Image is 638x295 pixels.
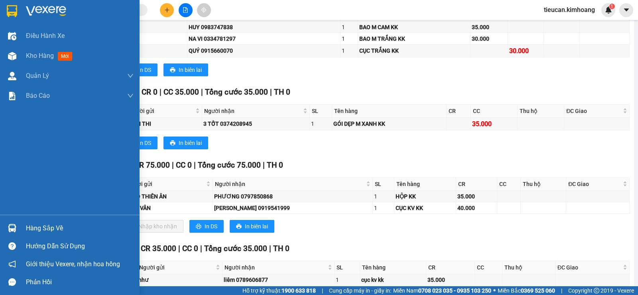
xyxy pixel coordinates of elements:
div: HUY 0983747838 [189,23,339,32]
th: Tên hàng [394,178,456,191]
th: Thu hộ [521,178,566,191]
span: | [200,244,202,253]
span: Miền Nam [393,286,491,295]
span: Giới thiệu Vexere, nhận hoa hồng [26,259,120,269]
button: printerIn DS [123,63,158,76]
span: In DS [138,65,151,74]
th: SL [310,105,333,118]
span: message [8,278,16,286]
span: ĐC Giao [568,180,621,188]
img: warehouse-icon [8,72,16,80]
div: 1 [374,192,393,201]
div: CỤC TRẮNG KK [359,46,469,55]
div: 1 [342,23,356,32]
span: | [201,87,203,97]
div: 1 [342,46,356,55]
div: 30.000 [472,34,507,43]
div: Phản hồi [26,276,134,288]
span: | [270,87,272,97]
span: Tổng cước 75.000 [198,160,261,170]
span: printer [236,224,242,230]
th: Tên hàng [360,261,427,274]
div: 3 TỐT 0374208945 [203,119,308,128]
div: CỤC KV KK [396,204,454,212]
span: TH 0 [267,160,283,170]
div: Hướng dẫn sử dụng [26,240,134,252]
span: plus [164,7,170,13]
span: | [263,160,265,170]
th: CC [497,178,521,191]
div: 1 [342,34,356,43]
span: caret-down [623,6,630,14]
span: CR 0 [142,87,158,97]
div: 35.000 [457,192,496,201]
button: caret-down [619,3,633,17]
div: 1 [374,204,393,212]
div: liêm 0789606877 [224,275,333,284]
strong: 0708 023 035 - 0935 103 250 [418,287,491,294]
span: aim [201,7,207,13]
span: | [322,286,323,295]
span: In DS [138,139,151,147]
div: [PERSON_NAME] 0919541999 [214,204,371,212]
span: ĐC Giao [566,107,621,115]
span: Người nhận [204,107,301,115]
th: CC [471,105,518,118]
span: Người gửi [127,180,205,188]
span: tieucan.kimhoang [538,5,601,15]
img: warehouse-icon [8,32,16,40]
span: Tổng cước 35.000 [205,87,268,97]
span: In biên lai [179,65,202,74]
span: In biên lai [179,139,202,147]
span: printer [170,67,175,73]
div: 30.000 [509,46,542,56]
div: QUÝ 0915660070 [189,46,339,55]
span: copyright [594,288,599,293]
span: Người nhận [215,180,364,188]
div: Hàng sắp về [26,222,134,234]
img: icon-new-feature [605,6,612,14]
span: CR 35.000 [141,244,176,253]
span: printer [196,224,201,230]
div: 1 [336,275,358,284]
span: mới [58,52,72,61]
div: 35.000 [472,119,516,129]
button: downloadNhập kho nhận [123,220,183,233]
th: CR [456,178,498,191]
strong: 0369 525 060 [521,287,555,294]
button: printerIn biên lai [163,63,208,76]
th: CR [447,105,471,118]
span: | [561,286,562,295]
sup: 1 [609,4,615,9]
span: TH 0 [274,87,290,97]
span: Người nhận [224,263,326,272]
span: CC 35.000 [163,87,199,97]
span: notification [8,260,16,268]
div: HỘP KK [396,192,454,201]
span: In biên lai [245,222,268,231]
button: printerIn DS [189,220,224,233]
div: LABO THIÊN ÂN [126,192,211,201]
span: Điều hành xe [26,31,65,41]
img: logo-vxr [7,5,17,17]
div: RỊCH THI [128,119,200,128]
span: Báo cáo [26,91,50,101]
th: Thu hộ [502,261,555,274]
span: down [127,93,134,99]
span: printer [170,140,175,147]
button: file-add [179,3,193,17]
div: 40.000 [457,204,496,212]
button: aim [197,3,211,17]
th: Thu hộ [518,105,564,118]
button: printerIn biên lai [230,220,274,233]
div: 35.000 [427,275,473,284]
div: PHƯƠNG 0797850868 [214,192,371,201]
span: ⚪️ [493,289,496,292]
span: Người gửi [129,107,193,115]
img: warehouse-icon [8,52,16,60]
div: BAO M TRẮNG KK [359,34,469,43]
span: In DS [205,222,217,231]
span: Quản Lý [26,71,49,81]
button: plus [160,3,174,17]
img: solution-icon [8,92,16,100]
